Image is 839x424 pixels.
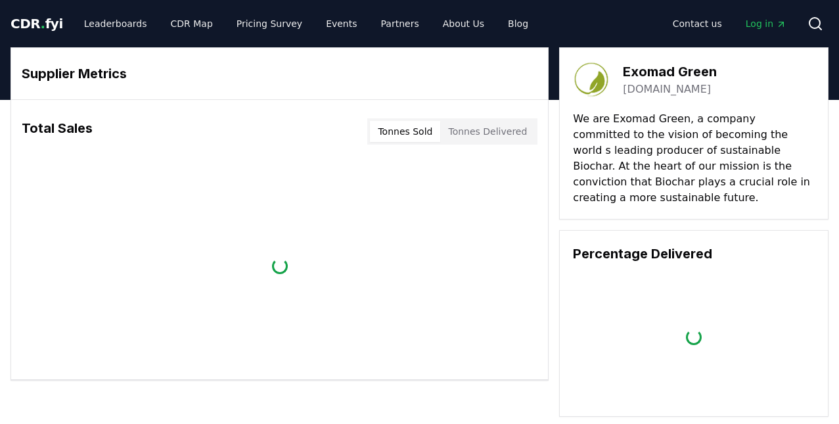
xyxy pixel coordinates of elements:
[226,12,313,35] a: Pricing Survey
[41,16,45,32] span: .
[497,12,539,35] a: Blog
[623,62,717,82] h3: Exomad Green
[11,16,63,32] span: CDR fyi
[22,64,537,83] h3: Supplier Metrics
[370,121,440,142] button: Tonnes Sold
[573,111,815,206] p: We are Exomad Green, a company committed to the vision of becoming the world s leading producer o...
[432,12,495,35] a: About Us
[160,12,223,35] a: CDR Map
[686,329,702,345] div: loading
[74,12,158,35] a: Leaderboards
[735,12,797,35] a: Log in
[623,82,711,97] a: [DOMAIN_NAME]
[573,244,815,264] h3: Percentage Delivered
[315,12,367,35] a: Events
[22,118,93,145] h3: Total Sales
[746,17,786,30] span: Log in
[11,14,63,33] a: CDR.fyi
[371,12,430,35] a: Partners
[74,12,539,35] nav: Main
[662,12,797,35] nav: Main
[440,121,535,142] button: Tonnes Delivered
[662,12,733,35] a: Contact us
[573,61,610,98] img: Exomad Green-logo
[272,258,288,274] div: loading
